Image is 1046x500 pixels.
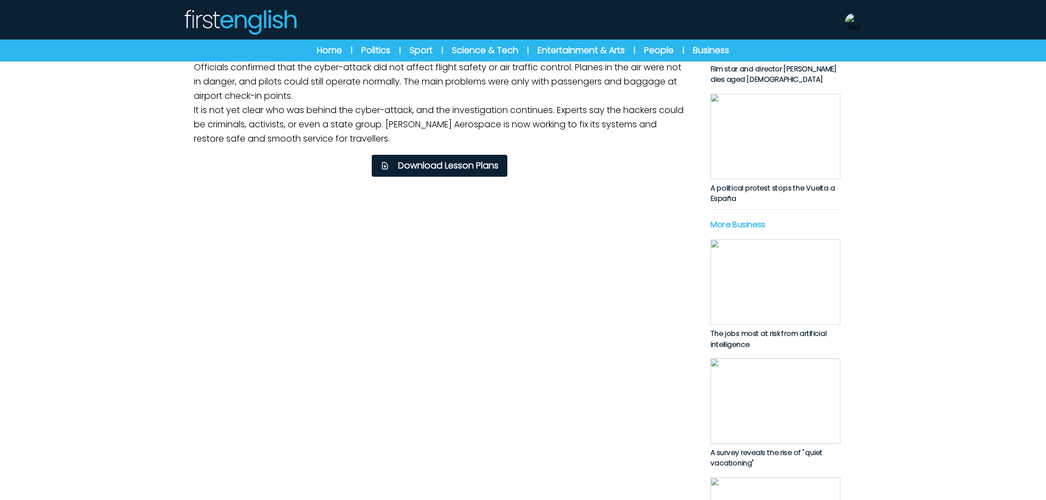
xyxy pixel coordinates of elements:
[710,94,840,204] a: A political protest stops the Vuelta a España
[441,45,443,56] span: |
[710,64,836,85] span: Film star and director [PERSON_NAME] dies aged [DEMOGRAPHIC_DATA]
[683,45,684,56] span: |
[452,44,518,57] a: Science & Tech
[399,45,401,56] span: |
[361,44,390,57] a: Politics
[710,358,840,444] img: QhWULnkc4IPTk6pyHwwILdIH2in6RfYtkufb7Bsd.jpg
[710,358,840,469] a: A survey reveals the rise of "quiet vacationing"
[845,13,863,31] img: Neil Storey
[527,45,529,56] span: |
[644,44,674,57] a: People
[183,9,297,35] img: Logo
[710,183,835,204] span: A political protest stops the Vuelta a España
[538,44,625,57] a: Entertainment & Arts
[710,94,840,179] img: HkFBrZCxVBUpj8k0uq3Yciz3NXpJA8JnKuCT673p.jpg
[410,44,433,57] a: Sport
[710,239,840,350] a: The jobs most at risk from artificial intelligence
[710,218,840,231] p: More Business
[317,44,342,57] a: Home
[710,448,822,469] span: A survey reveals the rise of "quiet vacationing"
[351,45,353,56] span: |
[372,155,507,177] button: Download Lesson Plans
[634,45,635,56] span: |
[710,329,826,350] span: The jobs most at risk from artificial intelligence
[710,239,840,325] img: Mc4A3J4fmjCAbhVZ9gickfZg2sVMnQa67NifcKTi.jpg
[693,44,729,57] a: Business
